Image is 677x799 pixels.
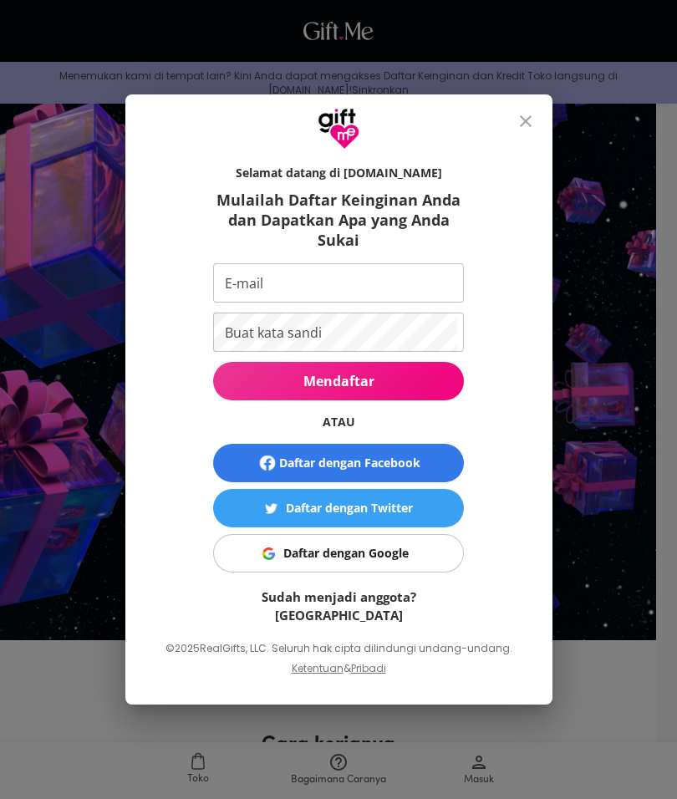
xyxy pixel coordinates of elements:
font: Selamat datang di [DOMAIN_NAME] [236,165,442,181]
img: Logo GiftMe [318,108,359,150]
font: Mendaftar [303,372,374,390]
font: Daftar dengan Facebook [279,455,420,471]
a: Ketentuan [292,661,344,675]
font: © [165,641,175,655]
button: Daftar dengan Facebook [213,444,464,482]
a: Sudah menjadi anggota? [GEOGRAPHIC_DATA] [262,588,416,623]
img: Daftar dengan Google [262,547,275,560]
font: Mulailah Daftar Keinginan Anda dan Dapatkan Apa yang Anda Sukai [216,190,461,250]
font: Daftar dengan Google [283,545,409,561]
font: 2025 [175,641,200,655]
button: Mendaftar [213,362,464,400]
font: ATAU [323,414,355,430]
button: Daftar dengan GoogleDaftar dengan Google [213,534,464,573]
button: Daftar dengan TwitterDaftar dengan Twitter [213,489,464,527]
img: Daftar dengan Twitter [265,502,277,515]
button: menutup [506,101,546,141]
font: RealGifts, LLC. Seluruh hak cipta dilindungi undang-undang. [200,641,512,655]
a: Pribadi [351,661,386,675]
font: Daftar dengan Twitter [286,500,413,516]
font: & [344,661,351,675]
